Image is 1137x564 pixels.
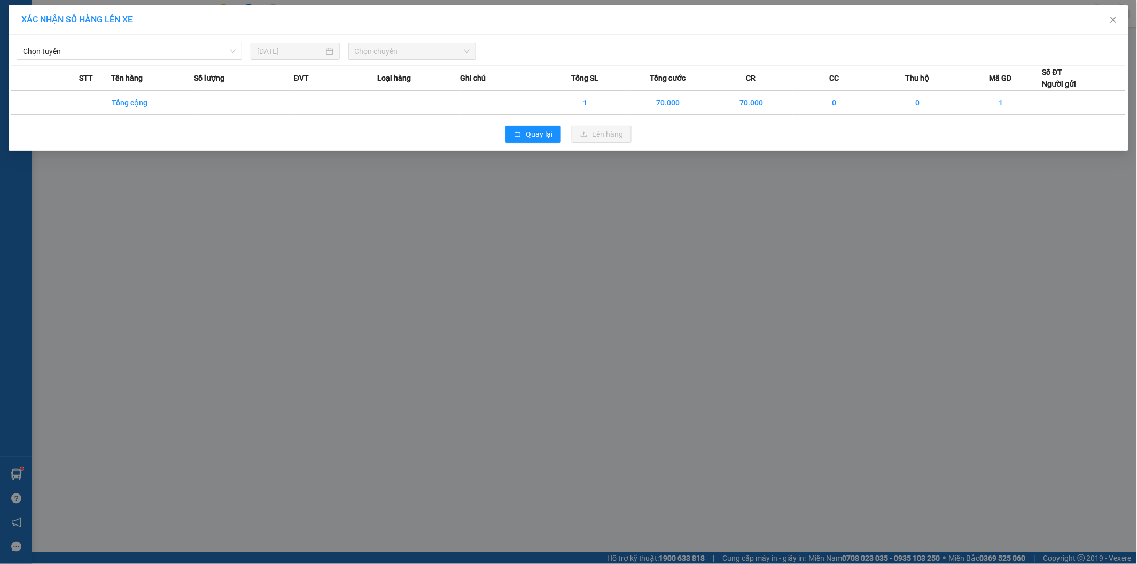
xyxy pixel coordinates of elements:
[710,91,793,115] td: 70.000
[257,45,324,57] input: 14/08/2025
[627,91,710,115] td: 70.000
[23,43,236,59] span: Chọn tuyến
[111,91,194,115] td: Tổng cộng
[572,126,632,143] button: uploadLên hàng
[526,128,552,140] span: Quay lại
[111,72,143,84] span: Tên hàng
[990,72,1012,84] span: Mã GD
[876,91,960,115] td: 0
[9,10,26,21] span: Gửi:
[830,72,839,84] span: CC
[21,14,133,25] span: XÁC NHẬN SỐ HÀNG LÊN XE
[194,72,224,84] span: Số lượng
[461,72,486,84] span: Ghi chú
[746,72,756,84] span: CR
[959,91,1042,115] td: 1
[377,72,411,84] span: Loại hàng
[1042,66,1077,90] div: Số ĐT Người gửi
[9,35,76,48] div: lường
[906,72,930,84] span: Thu hộ
[514,130,521,139] span: rollback
[650,72,686,84] span: Tổng cước
[84,9,151,35] div: Quận 10
[571,72,598,84] span: Tổng SL
[8,69,78,82] div: 50.000
[79,72,93,84] span: STT
[543,91,627,115] td: 1
[294,72,309,84] span: ĐVT
[1109,16,1118,24] span: close
[8,70,25,81] span: CR :
[1099,5,1128,35] button: Close
[9,9,76,35] div: Trạm 3.5 TLài
[84,10,110,21] span: Nhận:
[793,91,876,115] td: 0
[355,43,470,59] span: Chọn chuyến
[84,35,151,48] div: đệ
[505,126,561,143] button: rollbackQuay lại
